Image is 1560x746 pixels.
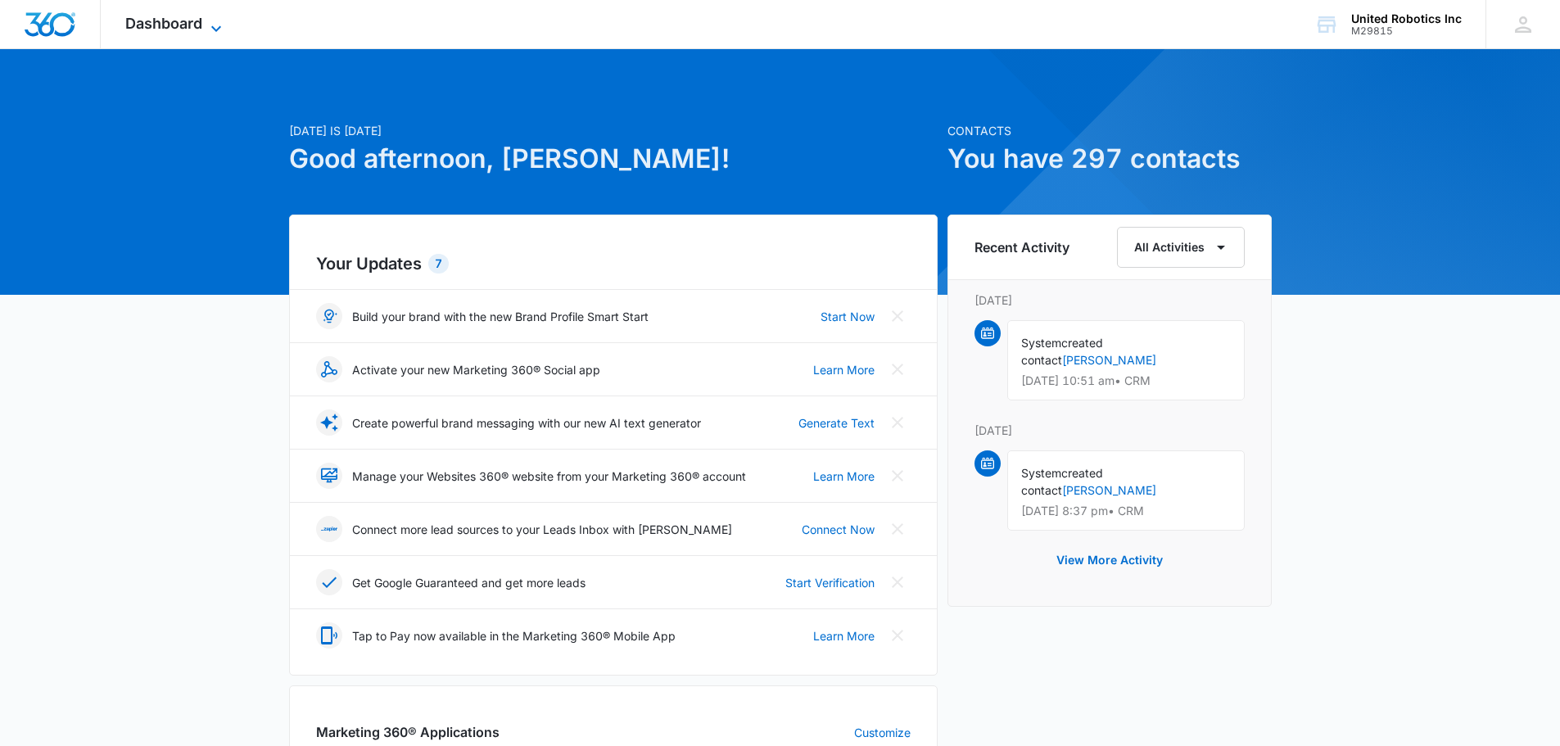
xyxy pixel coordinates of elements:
div: 7 [428,254,449,274]
a: Start Now [821,308,875,325]
p: [DATE] is [DATE] [289,122,938,139]
p: Tap to Pay now available in the Marketing 360® Mobile App [352,627,676,644]
a: Learn More [813,468,875,485]
p: [DATE] [974,422,1245,439]
h2: Marketing 360® Applications [316,722,500,742]
p: Get Google Guaranteed and get more leads [352,574,586,591]
span: created contact [1021,466,1103,497]
a: Generate Text [798,414,875,432]
p: Activate your new Marketing 360® Social app [352,361,600,378]
div: account id [1351,25,1462,37]
span: created contact [1021,336,1103,367]
p: [DATE] [974,292,1245,309]
span: Dashboard [125,15,202,32]
a: Learn More [813,627,875,644]
button: Close [884,622,911,649]
p: Manage your Websites 360® website from your Marketing 360® account [352,468,746,485]
p: Create powerful brand messaging with our new AI text generator [352,414,701,432]
a: Connect Now [802,521,875,538]
button: View More Activity [1040,540,1179,580]
h1: Good afternoon, [PERSON_NAME]! [289,139,938,179]
p: [DATE] 8:37 pm • CRM [1021,505,1231,517]
a: [PERSON_NAME] [1062,353,1156,367]
h2: Your Updates [316,251,911,276]
button: All Activities [1117,227,1245,268]
p: [DATE] 10:51 am • CRM [1021,375,1231,387]
a: [PERSON_NAME] [1062,483,1156,497]
p: Contacts [947,122,1272,139]
div: account name [1351,12,1462,25]
button: Close [884,356,911,382]
button: Close [884,303,911,329]
h6: Recent Activity [974,237,1069,257]
span: System [1021,336,1061,350]
button: Close [884,516,911,542]
span: System [1021,466,1061,480]
button: Close [884,409,911,436]
a: Learn More [813,361,875,378]
a: Customize [854,724,911,741]
button: Close [884,569,911,595]
button: Close [884,463,911,489]
h1: You have 297 contacts [947,139,1272,179]
p: Build your brand with the new Brand Profile Smart Start [352,308,649,325]
a: Start Verification [785,574,875,591]
p: Connect more lead sources to your Leads Inbox with [PERSON_NAME] [352,521,732,538]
